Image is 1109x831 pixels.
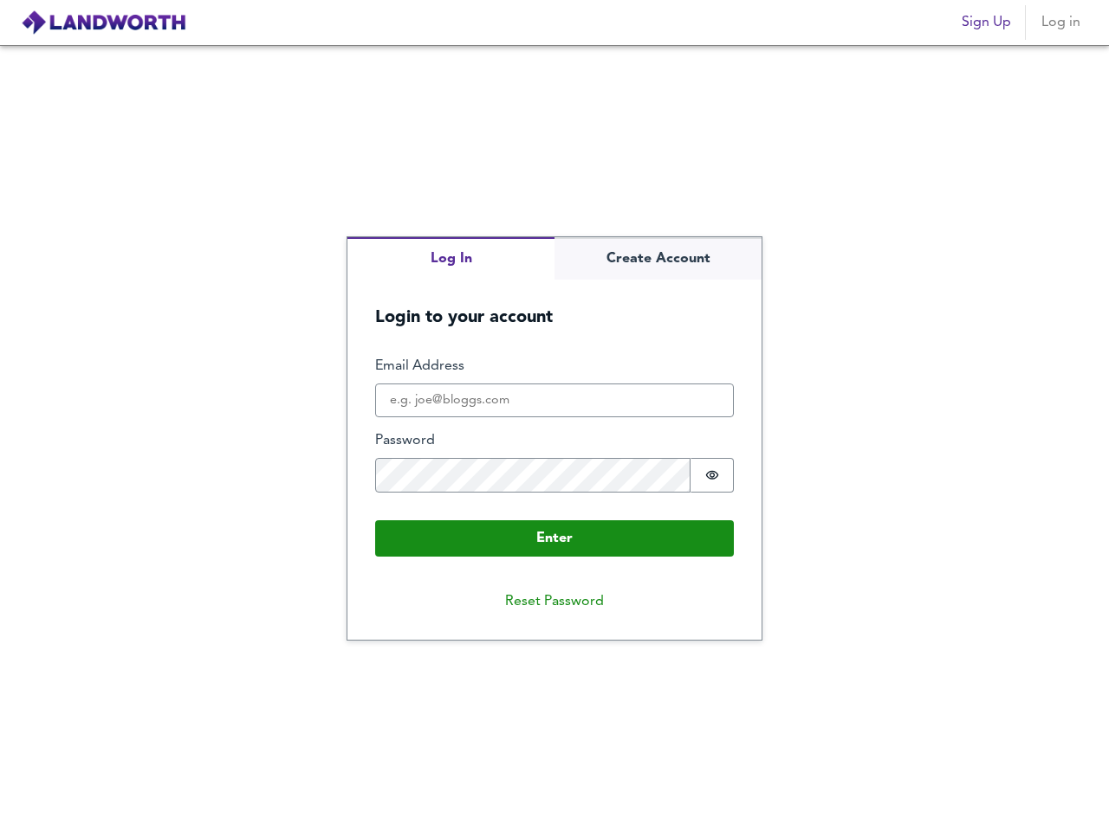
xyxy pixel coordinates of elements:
input: e.g. joe@bloggs.com [375,383,734,418]
button: Sign Up [955,5,1018,40]
img: logo [21,10,186,35]
label: Email Address [375,357,734,377]
button: Log in [1033,5,1088,40]
label: Password [375,431,734,451]
button: Log In [347,237,554,280]
button: Show password [691,458,734,493]
span: Log in [1040,10,1081,35]
h5: Login to your account [347,280,762,329]
button: Create Account [554,237,762,280]
button: Reset Password [491,584,618,619]
span: Sign Up [962,10,1011,35]
button: Enter [375,520,734,557]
